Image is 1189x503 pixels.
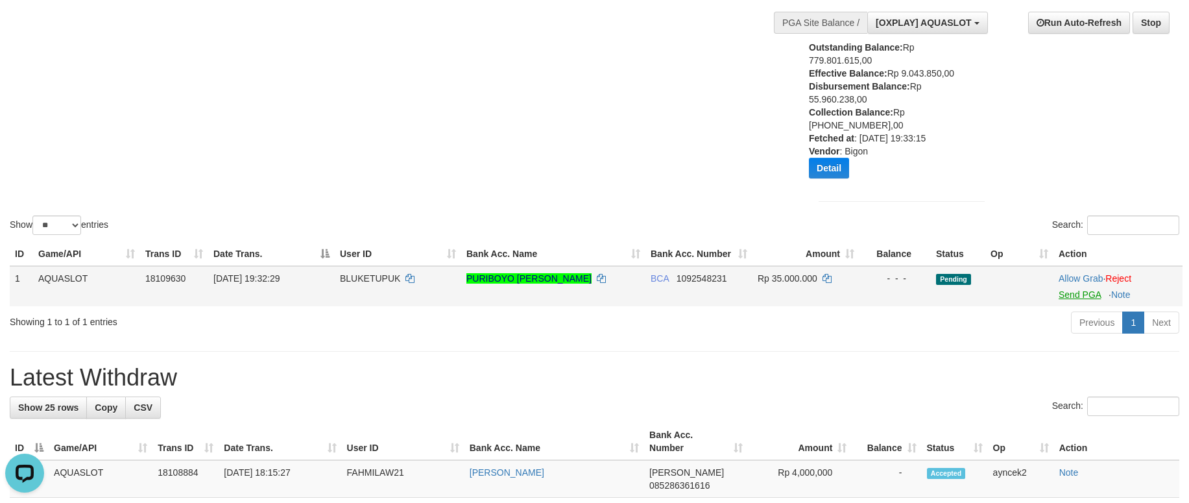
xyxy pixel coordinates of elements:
td: - [852,460,921,498]
label: Search: [1052,215,1179,235]
td: ayncek2 [988,460,1054,498]
th: Action [1053,242,1183,266]
a: CSV [125,397,161,419]
td: AQUASLOT [33,266,140,306]
b: Outstanding Balance: [809,42,903,53]
th: ID: activate to sort column descending [10,423,49,460]
span: Copy 1092548231 to clipboard [677,273,727,284]
span: BLUKETUPUK [340,273,400,284]
span: Rp 35.000.000 [758,273,817,284]
th: Trans ID: activate to sort column ascending [140,242,208,266]
a: Show 25 rows [10,397,87,419]
span: Show 25 rows [18,402,78,413]
td: Rp 4,000,000 [748,460,852,498]
th: Game/API: activate to sort column ascending [49,423,152,460]
a: PURIBOYO [PERSON_NAME] [466,273,592,284]
b: Fetched at [809,133,854,143]
a: Note [1059,467,1079,478]
span: Pending [936,274,971,285]
td: AQUASLOT [49,460,152,498]
div: PGA Site Balance / [774,12,867,34]
span: 18109630 [145,273,186,284]
th: Balance [859,242,931,266]
a: Allow Grab [1059,273,1103,284]
span: · [1059,273,1105,284]
th: Amount: activate to sort column ascending [748,423,852,460]
a: Stop [1133,12,1170,34]
b: Collection Balance: [809,107,893,117]
span: CSV [134,402,152,413]
th: Op: activate to sort column ascending [985,242,1053,266]
th: Date Trans.: activate to sort column descending [208,242,335,266]
button: [OXPLAY] AQUASLOT [867,12,987,34]
input: Search: [1087,397,1179,416]
label: Search: [1052,397,1179,416]
a: Reject [1105,273,1131,284]
th: User ID: activate to sort column ascending [335,242,461,266]
td: [DATE] 18:15:27 [219,460,341,498]
span: Accepted [927,468,966,479]
th: ID [10,242,33,266]
td: · [1053,266,1183,306]
th: Op: activate to sort column ascending [988,423,1054,460]
a: Send PGA [1059,289,1101,300]
th: Date Trans.: activate to sort column ascending [219,423,341,460]
th: User ID: activate to sort column ascending [342,423,464,460]
th: Bank Acc. Number: activate to sort column ascending [644,423,748,460]
label: Show entries [10,215,108,235]
a: Next [1144,312,1179,334]
span: [PERSON_NAME] [649,467,724,478]
a: Run Auto-Refresh [1028,12,1130,34]
div: - - - [865,272,926,285]
span: BCA [651,273,669,284]
td: 18108884 [152,460,219,498]
select: Showentries [32,215,81,235]
h1: Latest Withdraw [10,365,1179,391]
input: Search: [1087,215,1179,235]
span: [OXPLAY] AQUASLOT [876,18,972,28]
button: Open LiveChat chat widget [5,5,44,44]
th: Bank Acc. Number: activate to sort column ascending [645,242,752,266]
a: Note [1111,289,1131,300]
div: Rp 779.801.615,00 Rp 9.043.850,00 Rp 55.960.238,00 Rp [PHONE_NUMBER],00 : [DATE] 19:33:15 : Bigon [809,41,963,188]
a: Copy [86,397,126,419]
b: Vendor [809,146,839,156]
span: Copy 085286361616 to clipboard [649,480,710,491]
th: Trans ID: activate to sort column ascending [152,423,219,460]
span: [DATE] 19:32:29 [213,273,280,284]
b: Disbursement Balance: [809,81,910,92]
b: Effective Balance: [809,68,887,79]
td: FAHMILAW21 [342,460,464,498]
td: 1 [10,266,33,306]
th: Action [1054,423,1179,460]
div: Showing 1 to 1 of 1 entries [10,310,486,328]
th: Bank Acc. Name: activate to sort column ascending [464,423,644,460]
button: Detail [809,158,849,178]
th: Balance: activate to sort column ascending [852,423,921,460]
th: Status: activate to sort column ascending [922,423,988,460]
th: Amount: activate to sort column ascending [752,242,859,266]
th: Status [931,242,985,266]
a: [PERSON_NAME] [470,467,544,478]
th: Bank Acc. Name: activate to sort column ascending [461,242,645,266]
th: Game/API: activate to sort column ascending [33,242,140,266]
a: 1 [1122,312,1144,334]
a: Previous [1071,312,1123,334]
span: Copy [95,402,117,413]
